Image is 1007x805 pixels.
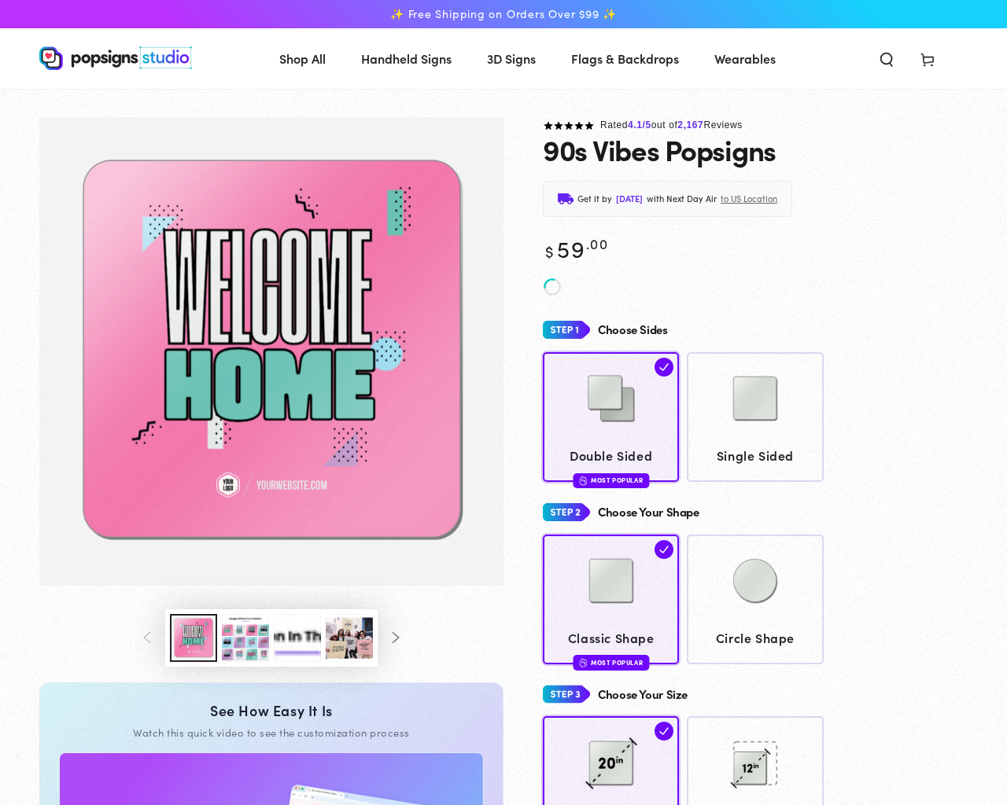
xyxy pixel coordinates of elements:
img: check.svg [655,540,673,559]
img: Popsigns Studio [39,46,192,70]
span: [DATE] [616,191,643,207]
h4: Choose Your Shape [598,505,699,519]
span: 4.1 [628,119,642,130]
span: to US Location [721,191,777,207]
span: Shop All [279,47,326,70]
span: 2,167 [677,119,703,130]
a: Wearables [703,38,788,79]
span: Circle Shape [695,627,816,649]
img: Classic Shape [572,542,651,620]
img: Step 1 [543,315,590,344]
div: Most Popular [573,655,649,670]
span: /5 [643,119,651,130]
a: Flags & Backdrops [559,38,691,79]
span: ✨ Free Shipping on Orders Over $99 ✨ [390,7,617,21]
a: Shop All [267,38,338,79]
button: Slide right [378,621,412,656]
h4: Choose Sides [598,323,668,336]
span: Handheld Signs [361,47,452,70]
span: $ [545,240,555,262]
img: Single Sided [716,359,795,438]
img: fire.svg [579,657,587,668]
span: Rated out of Reviews [600,119,743,130]
a: Classic Shape Classic Shape Most Popular [543,535,679,664]
button: Load image 4 in gallery view [274,614,321,662]
div: See How Easy It Is [59,702,484,719]
a: 3D Signs [475,38,548,79]
h4: Choose Your Size [598,688,688,701]
span: Wearables [714,47,776,70]
h1: 90s Vibes Popsigns [543,134,776,165]
span: 3D Signs [487,47,536,70]
a: Single Sided Single Sided [687,352,823,482]
media-gallery: Gallery Viewer [39,117,503,667]
a: Circle Shape Circle Shape [687,535,823,664]
img: Circle Shape [716,542,795,620]
img: 20 [572,724,651,803]
button: Load image 1 in gallery view [170,614,217,662]
span: Double Sided [551,444,672,467]
button: Load image 3 in gallery view [222,614,269,662]
span: with Next Day Air [647,191,717,207]
span: Flags & Backdrops [571,47,679,70]
a: Double Sided Double Sided Most Popular [543,352,679,482]
bdi: 59 [543,232,608,264]
span: Get it by [577,191,612,207]
img: check.svg [655,358,673,377]
img: check.svg [655,722,673,741]
img: Double Sided [572,359,651,438]
img: Step 2 [543,498,590,527]
a: Handheld Signs [349,38,463,79]
img: Step 3 [543,680,590,709]
summary: Search our site [866,41,907,75]
span: Classic Shape [551,627,672,649]
img: 90s Vibes Popsigns [39,117,503,586]
div: Watch this quick video to see the customization process [59,726,484,740]
img: 12 [716,724,795,803]
img: fire.svg [579,475,587,486]
button: Slide left [131,621,165,656]
div: Most Popular [573,473,649,488]
sup: .00 [586,233,608,253]
button: Load image 5 in gallery view [326,614,373,662]
span: Single Sided [695,444,816,467]
img: spinner_new.svg [543,278,562,296]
